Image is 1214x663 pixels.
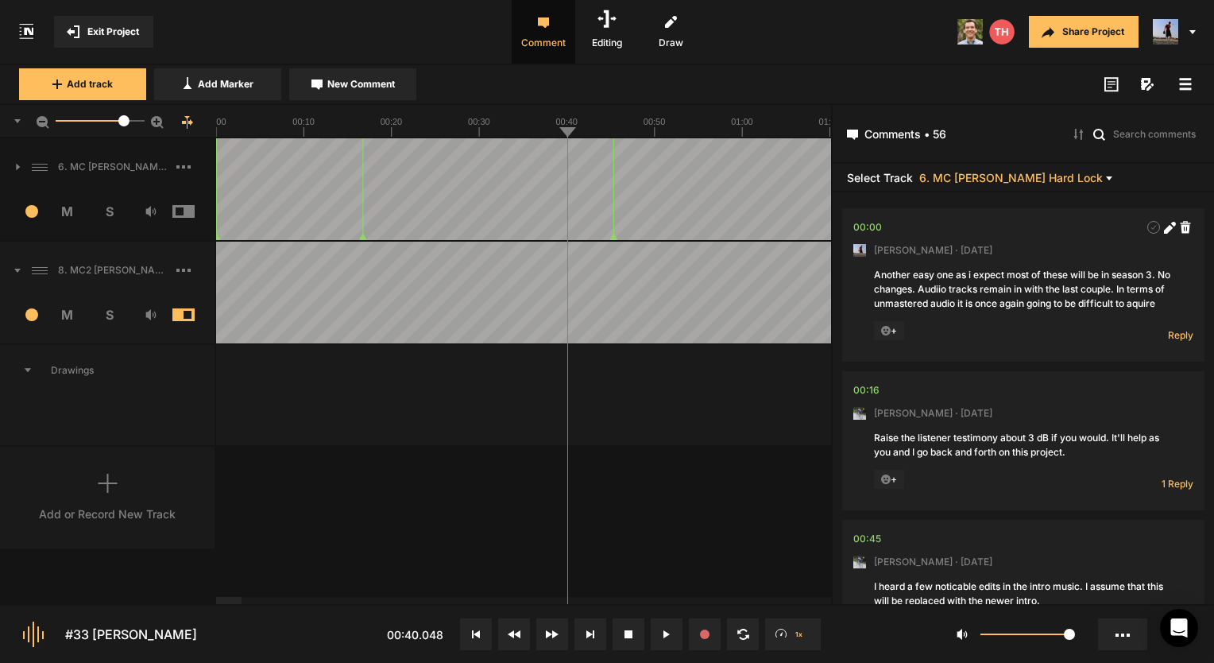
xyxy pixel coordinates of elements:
[989,19,1015,45] img: letters
[853,244,866,257] img: ACg8ocJ5zrP0c3SJl5dKscm-Goe6koz8A9fWD7dpguHuX8DX5VIxymM=s96-c
[874,431,1173,459] div: Raise the listener testimony about 3 dB if you would. It'll help as you and I go back and forth o...
[54,16,153,48] button: Exit Project
[731,117,753,126] text: 01:00
[198,77,253,91] span: Add Marker
[65,625,197,644] div: #33 [PERSON_NAME]
[853,382,880,398] div: 00:16.705
[87,25,139,39] span: Exit Project
[1153,19,1178,45] img: ACg8ocJ5zrP0c3SJl5dKscm-Goe6koz8A9fWD7dpguHuX8DX5VIxymM=s96-c
[47,202,89,221] span: M
[957,19,983,45] img: 424769395311cb87e8bb3f69157a6d24
[874,555,992,569] span: [PERSON_NAME] · [DATE]
[853,556,866,568] img: ACg8ocLxXzHjWyafR7sVkIfmxRufCxqaSAR27SDjuE-ggbMy1qqdgD8=s96-c
[52,160,176,174] span: 6. MC [PERSON_NAME] Hard Lock
[1168,328,1193,342] span: Reply
[1162,477,1193,490] span: 1 Reply
[381,117,403,126] text: 00:20
[292,117,315,126] text: 00:10
[833,105,1214,164] header: Comments • 56
[88,202,130,221] span: S
[387,628,443,642] span: 00:40.048
[833,164,1214,192] header: Select Track
[874,406,992,421] span: [PERSON_NAME] · [DATE]
[644,117,666,126] text: 00:50
[874,321,904,340] span: +
[154,68,281,100] button: Add Marker
[555,117,578,126] text: 00:40
[67,77,113,91] span: Add track
[1160,609,1198,647] div: Open Intercom Messenger
[39,506,176,522] div: Add or Record New Track
[52,263,176,277] span: 8. MC2 [PERSON_NAME] Soft Lock Copy 01
[468,117,490,126] text: 00:30
[19,68,146,100] button: Add track
[1029,16,1139,48] button: Share Project
[765,618,821,650] button: 1x
[853,531,881,547] div: 00:45.297
[47,305,89,324] span: M
[819,117,841,126] text: 01:10
[874,470,904,489] span: +
[874,580,1173,608] div: I heard a few noticable edits in the intro music. I assume that this will be replaced with the ne...
[874,268,1173,311] div: Another easy one as i expect most of these will be in season 3. No changes. Audiio tracks remain ...
[919,172,1103,184] span: 6. MC [PERSON_NAME] Hard Lock
[327,77,395,91] span: New Comment
[853,407,866,420] img: ACg8ocLxXzHjWyafR7sVkIfmxRufCxqaSAR27SDjuE-ggbMy1qqdgD8=s96-c
[289,68,416,100] button: New Comment
[1112,126,1200,142] input: Search comments
[853,219,882,235] div: 00:00.000
[874,243,992,258] span: [PERSON_NAME] · [DATE]
[88,305,130,324] span: S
